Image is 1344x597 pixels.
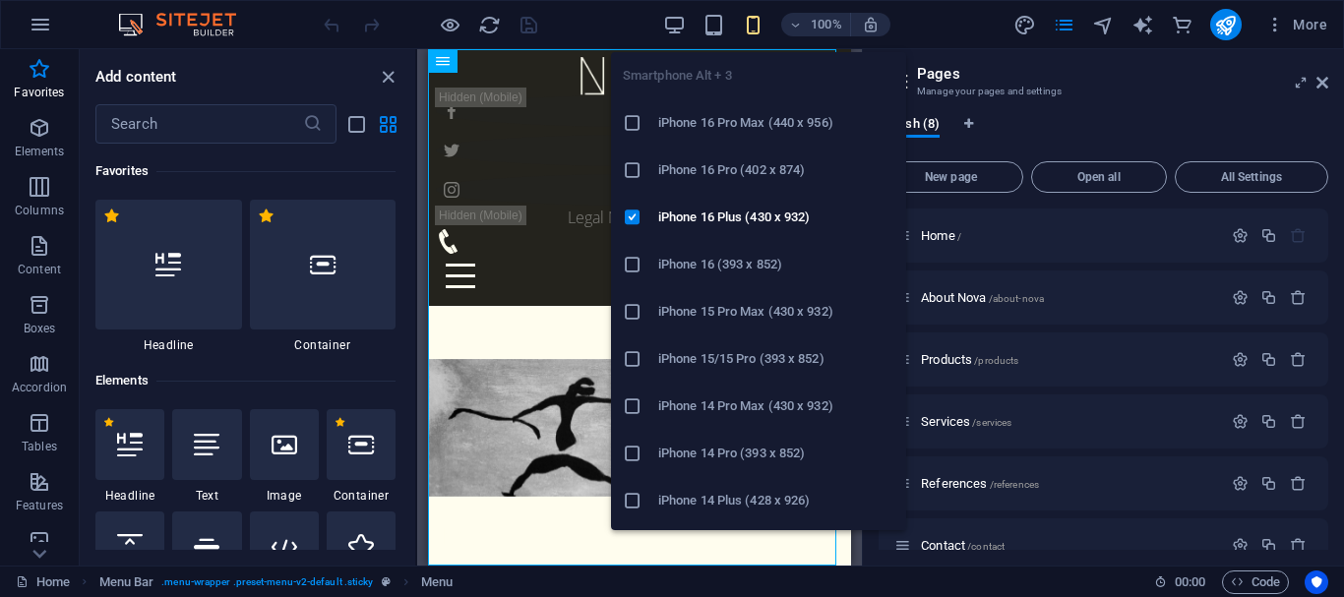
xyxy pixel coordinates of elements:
span: / [957,231,961,242]
span: Click to select. Double-click to edit [99,570,154,594]
div: Container [327,409,396,504]
div: Duplicate [1260,227,1277,244]
h6: Favorites [95,159,396,183]
div: Image [250,409,319,504]
i: On resize automatically adjust zoom level to fit chosen device. [862,16,880,33]
div: Settings [1232,537,1249,554]
img: Editor Logo [113,13,261,36]
div: Duplicate [1260,413,1277,430]
div: About Nova/about-nova [915,291,1222,304]
div: Container [250,200,397,353]
i: Pages (Ctrl+Alt+S) [1053,14,1075,36]
div: Duplicate [1260,475,1277,492]
div: Settings [1232,475,1249,492]
nav: breadcrumb [99,570,454,594]
button: New page [879,161,1023,193]
h6: iPhone 14 Plus (428 x 926) [658,489,894,512]
span: Remove from favorites [103,208,120,224]
h6: Session time [1154,570,1206,594]
div: Settings [1232,227,1249,244]
div: Home/ [915,229,1222,242]
div: Remove [1290,289,1307,306]
i: Design (Ctrl+Alt+Y) [1013,14,1036,36]
p: Elements [15,144,65,159]
span: Click to open page [921,414,1011,429]
h6: iPhone 16 Pro (402 x 874) [658,158,894,182]
span: /references [990,479,1040,490]
h2: Pages [917,65,1328,83]
p: Features [16,498,63,513]
button: Usercentrics [1305,570,1328,594]
span: Container [250,337,397,353]
div: Headline [95,200,242,353]
div: Remove [1290,413,1307,430]
div: Text [172,409,241,504]
h3: Manage your pages and settings [917,83,1289,100]
span: /products [974,355,1018,366]
span: English (8) [879,112,940,140]
h6: iPhone 14 Pro Max (430 x 932) [658,394,894,418]
span: Code [1231,570,1280,594]
button: publish [1210,9,1242,40]
div: References/references [915,477,1222,490]
h6: iPhone 16 Pro Max (440 x 956) [658,111,894,135]
span: /about-nova [989,293,1045,304]
span: Remove from favorites [103,417,114,428]
span: Click to open page [921,228,961,243]
span: Remove from favorites [258,208,275,224]
h6: Elements [95,369,396,392]
div: Headline [95,409,164,504]
div: Remove [1290,475,1307,492]
button: More [1257,9,1335,40]
span: All Settings [1184,171,1319,183]
h6: Add content [95,65,177,89]
div: Language Tabs [879,116,1328,153]
h6: iPhone 15 Pro Max (430 x 932) [658,300,894,324]
span: Image [250,488,319,504]
button: Click here to leave preview mode and continue editing [438,13,461,36]
span: 00 00 [1175,570,1205,594]
span: Container [327,488,396,504]
span: Click to open page [921,476,1039,491]
span: Click to open page [921,538,1005,553]
button: pages [1053,13,1076,36]
h6: iPhone 16 Plus (430 x 932) [658,206,894,229]
button: All Settings [1175,161,1328,193]
div: The startpage cannot be deleted [1290,227,1307,244]
button: navigator [1092,13,1116,36]
p: Columns [15,203,64,218]
p: Favorites [14,85,64,100]
i: Navigator [1092,14,1115,36]
span: Text [172,488,241,504]
button: commerce [1171,13,1194,36]
span: /services [972,417,1011,428]
i: Reload page [478,14,501,36]
span: Click to open page [921,290,1044,305]
h6: iPhone 14 Pro (393 x 852) [658,442,894,465]
h6: 100% [811,13,842,36]
p: Tables [22,439,57,454]
input: Search [95,104,303,144]
p: Boxes [24,321,56,336]
i: Commerce [1171,14,1193,36]
span: Open all [1040,171,1158,183]
i: Publish [1214,14,1237,36]
div: Settings [1232,413,1249,430]
div: Duplicate [1260,289,1277,306]
div: Duplicate [1260,537,1277,554]
span: Headline [95,488,164,504]
span: Click to open page [921,352,1018,367]
button: design [1013,13,1037,36]
div: Settings [1232,289,1249,306]
div: Contact/contact [915,539,1222,552]
div: Remove [1290,537,1307,554]
span: : [1189,574,1191,589]
span: More [1265,15,1327,34]
button: Open all [1031,161,1167,193]
button: 100% [781,13,851,36]
div: Remove [1290,351,1307,368]
div: Settings [1232,351,1249,368]
button: reload [477,13,501,36]
button: text_generator [1131,13,1155,36]
p: Content [18,262,61,277]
